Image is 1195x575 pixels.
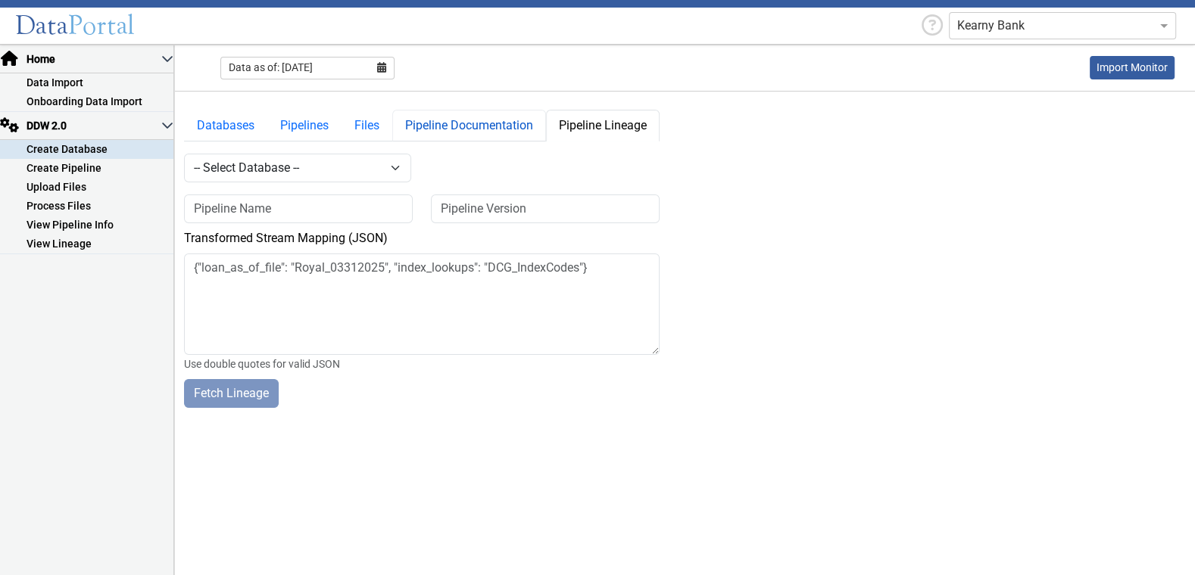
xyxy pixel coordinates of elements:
[546,110,660,141] a: Pipeline Lineage
[342,110,392,141] a: Files
[25,51,161,67] span: Home
[431,194,660,223] input: Pipeline Version
[184,194,413,223] input: Pipeline Name
[267,110,342,141] a: Pipelines
[392,110,546,141] a: Pipeline Documentation
[15,9,68,42] span: Data
[1090,56,1175,79] a: This is available for Darling Employees only
[949,12,1176,39] ng-select: Kearny Bank
[184,229,388,247] label: Transformed Stream Mapping (JSON)
[229,60,313,76] span: Data as of: [DATE]
[184,358,340,370] small: Use double quotes for valid JSON
[25,118,161,134] span: DDW 2.0
[68,9,135,42] span: Portal
[184,110,267,141] a: Databases
[916,11,949,41] div: Help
